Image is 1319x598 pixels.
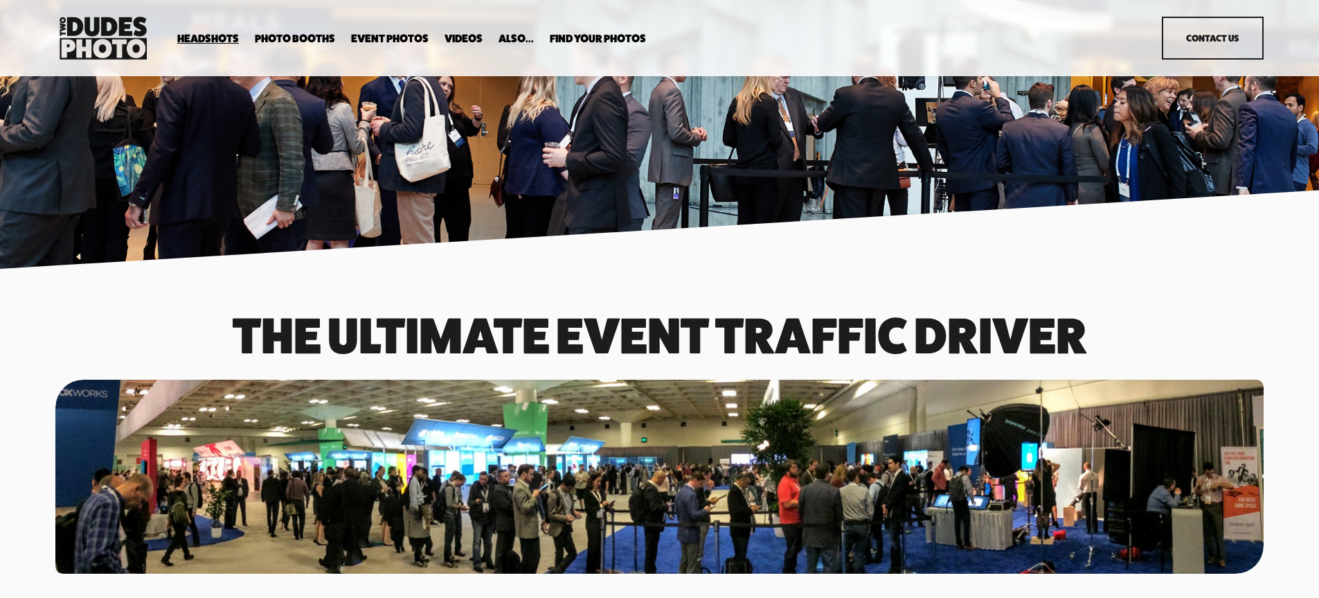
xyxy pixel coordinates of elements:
[177,33,239,46] a: folder dropdown
[177,33,239,44] span: Headshots
[499,33,534,46] a: folder dropdown
[550,33,646,44] span: Find Your Photos
[55,13,151,63] img: Two Dudes Photo | Headshots, Portraits &amp; Photo Booths
[255,33,335,44] span: Photo Booths
[445,33,483,46] a: Videos
[550,33,646,46] a: folder dropdown
[499,33,534,44] span: Also...
[1162,17,1264,60] a: Contact Us
[255,33,335,46] a: folder dropdown
[351,33,429,46] a: Event Photos
[55,313,1264,358] h1: The Ultimate event traffic driver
